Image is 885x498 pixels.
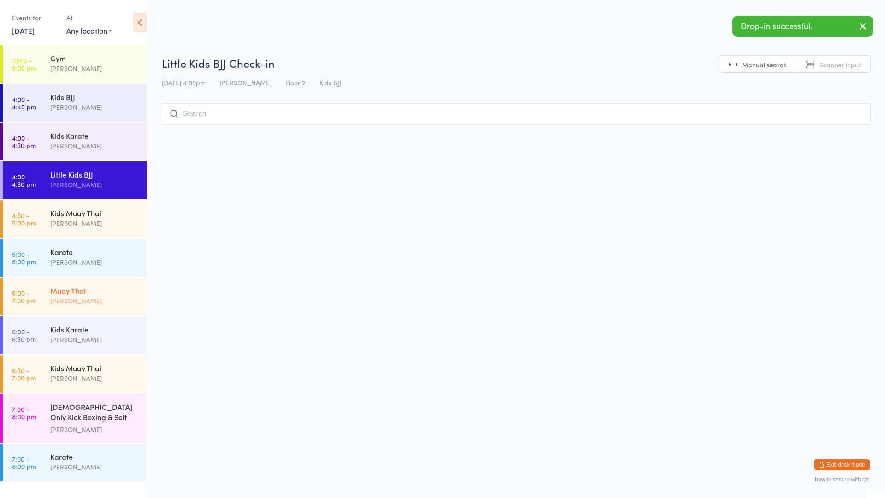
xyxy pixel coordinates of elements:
div: Any location [66,25,112,36]
time: 4:30 - 5:00 pm [12,212,36,226]
a: 6:00 -6:30 pmKids Karate[PERSON_NAME] [3,316,147,354]
div: [PERSON_NAME] [50,296,139,306]
a: 7:00 -8:00 pm[DEMOGRAPHIC_DATA] Only Kick Boxing & Self Defence[PERSON_NAME] [3,394,147,443]
time: 4:00 - 4:30 pm [12,173,36,188]
time: 6:00 - 6:30 pm [12,328,36,343]
time: 6:00 - 7:00 pm [12,289,36,304]
div: Kids Muay Thai [50,363,139,373]
div: At [66,10,112,25]
div: [PERSON_NAME] [50,141,139,151]
span: [DATE] 4:00pm [162,78,206,87]
span: Manual search [742,60,787,69]
time: 10:00 - 8:00 pm [12,57,36,71]
div: Karate [50,451,139,462]
span: Floor 2 [286,78,305,87]
div: Kids Muay Thai [50,208,139,218]
span: [PERSON_NAME] [220,78,271,87]
div: [PERSON_NAME] [50,257,139,267]
time: 6:30 - 7:00 pm [12,367,36,381]
div: Muay Thai [50,285,139,296]
a: 7:00 -8:00 pmKarate[PERSON_NAME] [3,444,147,481]
div: [DEMOGRAPHIC_DATA] Only Kick Boxing & Self Defence [50,402,139,424]
span: Scanner input [820,60,861,69]
a: 4:00 -4:30 pmLittle Kids BJJ[PERSON_NAME] [3,161,147,199]
div: Little Kids BJJ [50,169,139,179]
a: 4:30 -5:00 pmKids Muay Thai[PERSON_NAME] [3,200,147,238]
a: [DATE] [12,25,35,36]
button: how to secure with pin [815,476,870,483]
div: [PERSON_NAME] [50,373,139,384]
button: Exit kiosk mode [814,459,870,470]
a: 6:30 -7:00 pmKids Muay Thai[PERSON_NAME] [3,355,147,393]
input: Search [162,103,871,125]
a: 6:00 -7:00 pmMuay Thai[PERSON_NAME] [3,278,147,315]
div: Karate [50,247,139,257]
a: 4:00 -4:30 pmKids Karate[PERSON_NAME] [3,123,147,160]
span: Kids BJJ [319,78,341,87]
time: 4:00 - 4:45 pm [12,95,36,110]
div: Kids BJJ [50,92,139,102]
div: [PERSON_NAME] [50,218,139,229]
time: 7:00 - 8:00 pm [12,455,36,470]
time: 4:00 - 4:30 pm [12,134,36,149]
time: 7:00 - 8:00 pm [12,405,36,420]
time: 5:00 - 6:00 pm [12,250,36,265]
div: Drop-in successful. [732,16,873,37]
div: Gym [50,53,139,63]
div: [PERSON_NAME] [50,424,139,435]
div: [PERSON_NAME] [50,102,139,113]
div: [PERSON_NAME] [50,334,139,345]
a: 5:00 -6:00 pmKarate[PERSON_NAME] [3,239,147,277]
h2: Little Kids BJJ Check-in [162,55,871,71]
div: Kids Karate [50,130,139,141]
a: 10:00 -8:00 pmGym[PERSON_NAME] [3,45,147,83]
div: [PERSON_NAME] [50,462,139,472]
div: Kids Karate [50,324,139,334]
div: Events for [12,10,57,25]
a: 4:00 -4:45 pmKids BJJ[PERSON_NAME] [3,84,147,122]
div: [PERSON_NAME] [50,63,139,74]
div: [PERSON_NAME] [50,179,139,190]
